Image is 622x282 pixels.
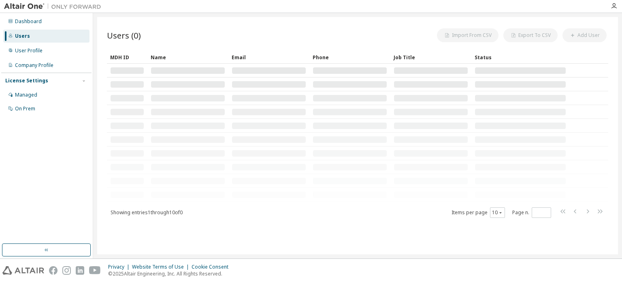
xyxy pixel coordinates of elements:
img: altair_logo.svg [2,266,44,275]
button: 10 [492,209,503,216]
p: © 2025 Altair Engineering, Inc. All Rights Reserved. [108,270,233,277]
div: MDH ID [110,51,144,64]
div: Status [475,51,566,64]
div: Job Title [394,51,468,64]
div: User Profile [15,47,43,54]
div: Name [151,51,225,64]
button: Add User [562,28,607,42]
button: Import From CSV [437,28,498,42]
span: Items per page [452,207,505,218]
div: Dashboard [15,18,42,25]
img: linkedin.svg [76,266,84,275]
div: Email [232,51,306,64]
img: facebook.svg [49,266,58,275]
div: Cookie Consent [192,264,233,270]
div: Privacy [108,264,132,270]
span: Showing entries 1 through 10 of 0 [111,209,183,216]
span: Users (0) [107,30,141,41]
button: Export To CSV [503,28,558,42]
div: License Settings [5,77,48,84]
img: youtube.svg [89,266,101,275]
img: Altair One [4,2,105,11]
div: Phone [313,51,387,64]
img: instagram.svg [62,266,71,275]
span: Page n. [512,207,551,218]
div: Company Profile [15,62,53,69]
div: On Prem [15,105,35,112]
div: Website Terms of Use [132,264,192,270]
div: Managed [15,92,37,98]
div: Users [15,33,30,39]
